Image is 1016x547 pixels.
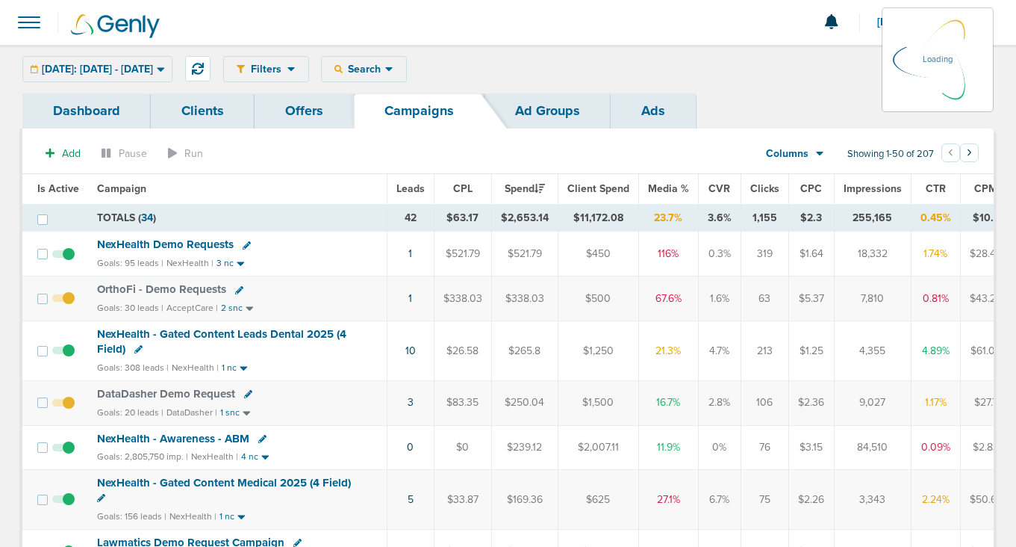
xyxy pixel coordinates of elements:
[698,470,741,529] td: 6.7%
[97,258,163,269] small: Goals: 95 leads |
[960,232,1012,276] td: $28.46
[97,407,163,418] small: Goals: 20 leads |
[834,380,911,425] td: 9,027
[408,396,414,409] a: 3
[97,387,235,401] span: DataDasher Demo Request
[911,232,960,276] td: 1.74%
[698,276,741,321] td: 1.6%
[750,182,779,195] span: Clicks
[911,425,960,470] td: 0.09%
[741,321,788,380] td: 213
[491,470,558,529] td: $169.36
[558,380,638,425] td: $1,500
[834,204,911,232] td: 255,165
[558,425,638,470] td: $2,007.11
[800,182,822,195] span: CPC
[788,425,834,470] td: $3.15
[834,470,911,529] td: 3,343
[648,182,689,195] span: Media %
[484,93,611,129] a: Ad Groups
[558,321,638,380] td: $1,250
[408,247,412,260] a: 1
[788,276,834,321] td: $5.37
[638,425,698,470] td: 11.9%
[638,470,698,529] td: 27.1%
[141,211,153,224] span: 34
[491,276,558,321] td: $338.03
[491,425,558,470] td: $239.12
[434,425,491,470] td: $0
[741,204,788,232] td: 1,155
[241,451,258,463] small: 4 nc
[221,303,243,314] small: 2 snc
[698,232,741,276] td: 0.3%
[698,425,741,470] td: 0%
[219,511,234,522] small: 1 nc
[407,441,414,454] a: 0
[847,148,934,161] span: Showing 1-50 of 207
[166,258,214,268] small: NexHealth |
[788,470,834,529] td: $2.26
[491,321,558,380] td: $265.8
[911,380,960,425] td: 1.17%
[434,204,491,232] td: $63.17
[491,380,558,425] td: $250.04
[834,276,911,321] td: 7,810
[638,321,698,380] td: 21.3%
[960,470,1012,529] td: $50.66
[434,276,491,321] td: $338.03
[926,182,946,195] span: CTR
[354,93,484,129] a: Campaigns
[844,182,902,195] span: Impressions
[974,182,997,195] span: CPM
[834,321,911,380] td: 4,355
[834,425,911,470] td: 84,510
[491,232,558,276] td: $521.79
[97,432,249,445] span: NexHealth - Awareness - ABM
[911,321,960,380] td: 4.89%
[741,470,788,529] td: 75
[960,425,1012,470] td: $2.83
[698,204,741,232] td: 3.6%
[22,93,151,129] a: Dashboard
[387,204,434,232] td: 42
[434,380,491,425] td: $83.35
[741,380,788,425] td: 106
[71,14,160,38] img: Genly
[62,147,81,160] span: Add
[88,204,387,232] td: TOTALS ( )
[923,51,953,69] p: Loading
[558,276,638,321] td: $500
[97,182,146,195] span: Campaign
[97,451,188,463] small: Goals: 2,805,750 imp. |
[97,362,169,374] small: Goals: 308 leads |
[788,204,834,232] td: $2.3
[567,182,629,195] span: Client Spend
[434,470,491,529] td: $33.87
[960,143,979,162] button: Go to next page
[708,182,730,195] span: CVR
[216,258,234,269] small: 3 nc
[97,511,166,522] small: Goals: 156 leads |
[788,380,834,425] td: $2.36
[877,17,970,28] span: [PERSON_NAME]
[911,276,960,321] td: 0.81%
[834,232,911,276] td: 18,332
[405,344,416,357] a: 10
[960,321,1012,380] td: $61.03
[911,470,960,529] td: 2.24%
[255,93,354,129] a: Offers
[222,362,237,374] small: 1 nc
[408,493,414,506] a: 5
[638,232,698,276] td: 116%
[220,407,240,418] small: 1 snc
[788,232,834,276] td: $1.64
[911,204,960,232] td: 0.45%
[638,204,698,232] td: 23.7%
[505,182,545,195] span: Spend
[169,511,216,522] small: NexHealth |
[960,276,1012,321] td: $43.28
[97,238,234,251] span: NexHealth Demo Requests
[741,425,788,470] td: 76
[166,407,217,418] small: DataDasher |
